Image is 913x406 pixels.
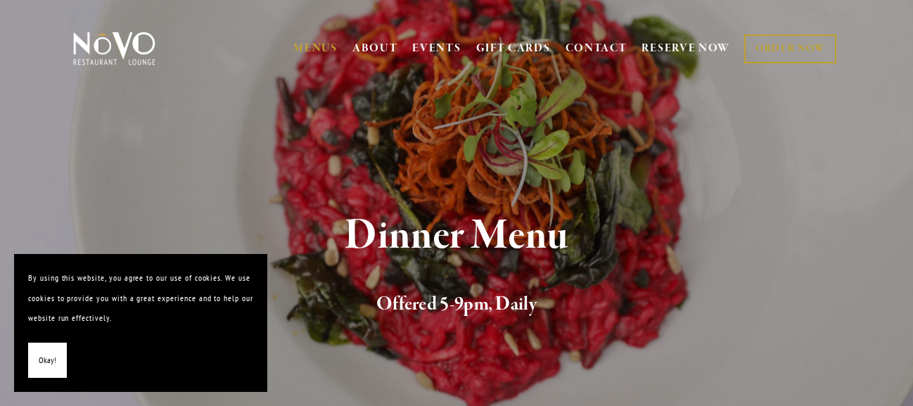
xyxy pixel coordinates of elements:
p: By using this website, you agree to our use of cookies. We use cookies to provide you with a grea... [28,268,253,329]
a: RESERVE NOW [641,35,730,62]
a: EVENTS [412,42,461,56]
section: Cookie banner [14,254,267,392]
a: ORDER NOW [744,34,836,63]
h1: Dinner Menu [94,213,819,259]
h2: Offered 5-9pm, Daily [94,290,819,319]
a: MENUS [293,42,338,56]
img: Novo Restaurant &amp; Lounge [70,31,158,66]
a: CONTACT [566,35,627,62]
button: Okay! [28,343,67,379]
a: GIFT CARDS [476,35,551,62]
a: ABOUT [352,42,398,56]
span: Okay! [39,350,56,371]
